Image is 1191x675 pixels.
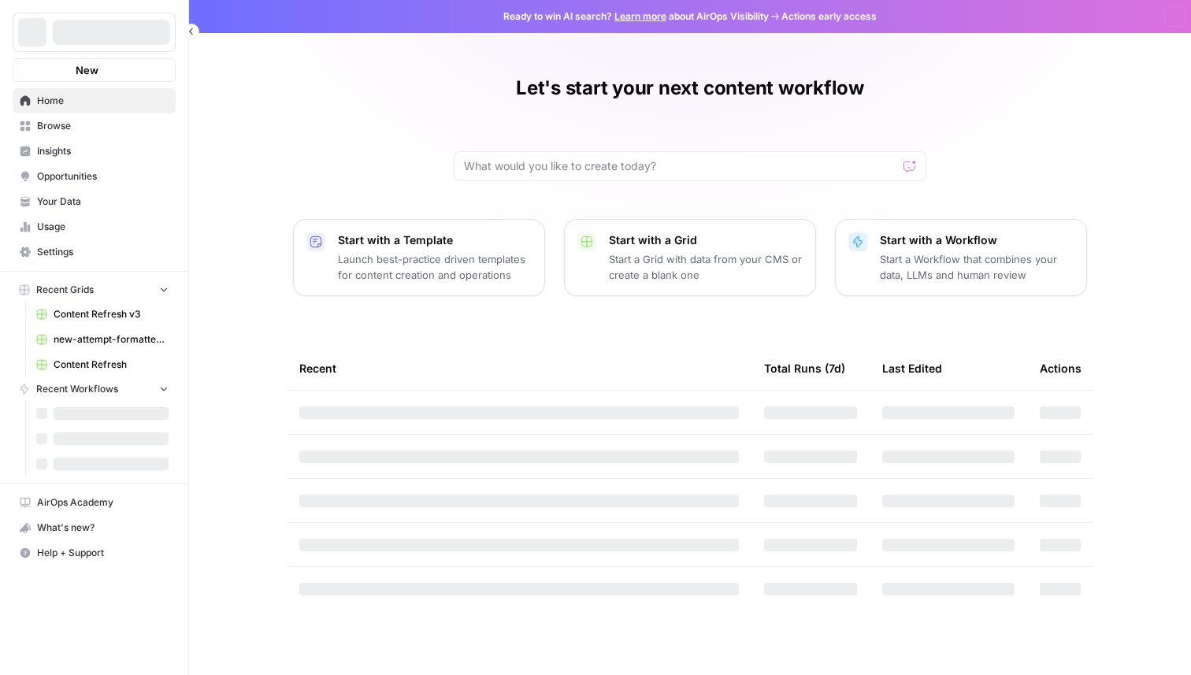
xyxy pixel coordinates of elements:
span: Insights [37,144,169,158]
span: Browse [37,119,169,133]
span: New [76,62,98,78]
span: Usage [37,220,169,234]
a: Settings [13,239,176,265]
button: Recent Workflows [13,377,176,401]
span: new-attempt-formatted.csv [54,332,169,347]
a: Home [13,88,176,113]
span: Content Refresh [54,358,169,372]
a: Insights [13,139,176,164]
p: Start a Workflow that combines your data, LLMs and human review [880,251,1074,283]
button: What's new? [13,515,176,540]
button: Recent Grids [13,278,176,302]
button: New [13,58,176,82]
span: Your Data [37,195,169,209]
span: Home [37,94,169,108]
div: What's new? [13,516,175,540]
a: Your Data [13,189,176,214]
h1: Let's start your next content workflow [516,76,864,101]
p: Start a Grid with data from your CMS or create a blank one [609,251,803,283]
p: Launch best-practice driven templates for content creation and operations [338,251,532,283]
div: Actions [1040,347,1082,390]
a: Browse [13,113,176,139]
button: Start with a GridStart a Grid with data from your CMS or create a blank one [564,219,816,296]
div: Last Edited [882,347,942,390]
span: Ready to win AI search? about AirOps Visibility [503,9,769,24]
div: Total Runs (7d) [764,347,845,390]
span: Actions early access [781,9,877,24]
div: Recent [299,347,739,390]
span: Content Refresh v3 [54,307,169,321]
button: Help + Support [13,540,176,566]
a: AirOps Academy [13,490,176,515]
span: AirOps Academy [37,495,169,510]
a: Content Refresh v3 [29,302,176,327]
input: What would you like to create today? [464,158,897,174]
a: new-attempt-formatted.csv [29,327,176,352]
p: Start with a Grid [609,232,803,248]
span: Recent Grids [36,283,94,297]
a: Opportunities [13,164,176,189]
p: Start with a Template [338,232,532,248]
p: Start with a Workflow [880,232,1074,248]
button: Start with a TemplateLaunch best-practice driven templates for content creation and operations [293,219,545,296]
span: Opportunities [37,169,169,184]
span: Recent Workflows [36,382,118,396]
button: Start with a WorkflowStart a Workflow that combines your data, LLMs and human review [835,219,1087,296]
a: Content Refresh [29,352,176,377]
a: Usage [13,214,176,239]
a: Learn more [614,10,666,22]
span: Settings [37,245,169,259]
span: Help + Support [37,546,169,560]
